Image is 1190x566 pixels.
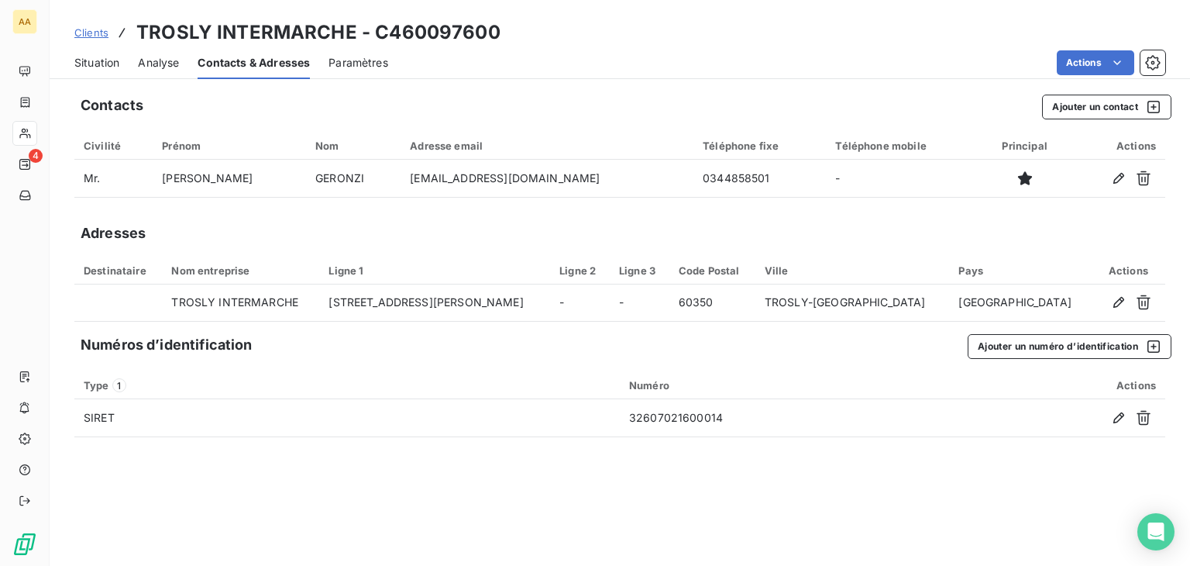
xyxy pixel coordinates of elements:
[319,285,550,322] td: [STREET_ADDRESS][PERSON_NAME]
[1042,95,1171,119] button: Ajouter un contact
[765,264,940,277] div: Ville
[12,532,37,557] img: Logo LeanPay
[315,140,391,152] div: Nom
[84,378,610,392] div: Type
[328,55,388,71] span: Paramètres
[968,379,1156,392] div: Actions
[610,285,669,322] td: -
[12,9,37,34] div: AA
[1078,140,1156,152] div: Actions
[74,160,153,197] td: Mr.
[958,264,1082,277] div: Pays
[81,334,253,356] h5: Numéros d’identification
[703,140,817,152] div: Téléphone fixe
[826,160,979,197] td: -
[550,285,610,322] td: -
[619,264,660,277] div: Ligne 3
[693,160,826,197] td: 0344858501
[74,399,620,437] td: SIRET
[198,55,310,71] span: Contacts & Adresses
[328,264,541,277] div: Ligne 1
[29,149,43,163] span: 4
[1101,264,1156,277] div: Actions
[401,160,693,197] td: [EMAIL_ADDRESS][DOMAIN_NAME]
[989,140,1061,152] div: Principal
[171,264,310,277] div: Nom entreprise
[968,334,1171,359] button: Ajouter un numéro d’identification
[1057,50,1134,75] button: Actions
[835,140,970,152] div: Téléphone mobile
[136,19,500,47] h3: TROSLY INTERMARCHE - C460097600
[669,285,755,322] td: 60350
[74,26,108,39] span: Clients
[620,399,959,437] td: 32607021600014
[1137,513,1175,550] div: Open Intercom Messenger
[74,55,119,71] span: Situation
[153,160,306,197] td: [PERSON_NAME]
[410,140,684,152] div: Adresse email
[112,378,126,392] span: 1
[74,25,108,40] a: Clients
[12,152,36,177] a: 4
[138,55,179,71] span: Analyse
[162,285,319,322] td: TROSLY INTERMARCHE
[84,140,143,152] div: Civilité
[162,140,297,152] div: Prénom
[949,285,1091,322] td: [GEOGRAPHIC_DATA]
[629,379,950,392] div: Numéro
[306,160,401,197] td: GERONZI
[81,223,146,244] h5: Adresses
[559,264,600,277] div: Ligne 2
[679,264,746,277] div: Code Postal
[755,285,949,322] td: TROSLY-[GEOGRAPHIC_DATA]
[81,95,143,116] h5: Contacts
[84,264,153,277] div: Destinataire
